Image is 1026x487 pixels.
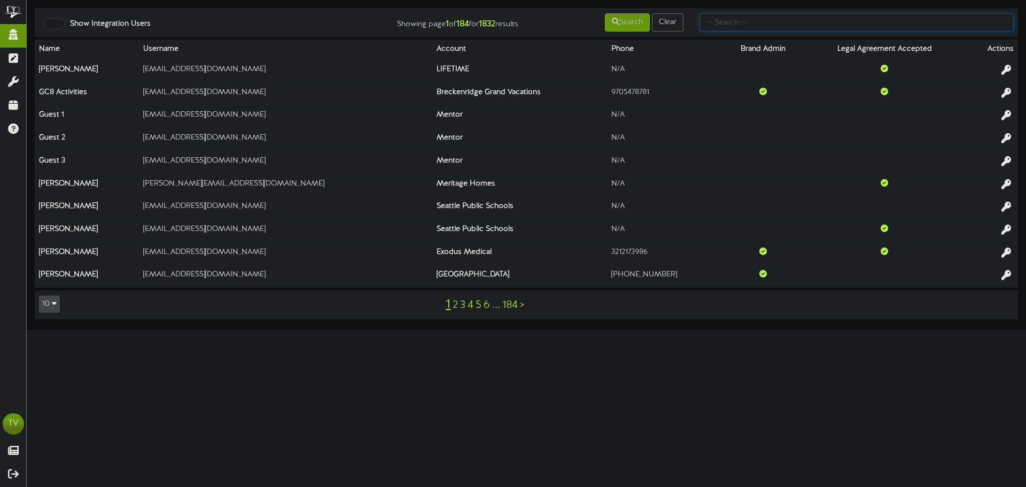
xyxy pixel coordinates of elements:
td: N/A [607,151,722,174]
th: Mentor [432,128,607,151]
input: -- Search -- [699,13,1014,32]
th: LIFETIME [432,59,607,82]
th: [PERSON_NAME] [35,265,139,288]
th: Brand Admin [722,40,805,59]
td: [EMAIL_ADDRESS][DOMAIN_NAME] [139,105,432,128]
a: 184 [502,299,518,311]
label: Show Integration Users [62,19,151,29]
th: Mentor [432,105,607,128]
td: N/A [607,128,722,151]
a: > [520,299,524,311]
strong: 1 [446,19,449,29]
th: Exodus Medical [432,242,607,265]
th: [PERSON_NAME] [35,197,139,220]
button: Clear [652,13,683,32]
td: N/A [607,59,722,82]
th: Guest 2 [35,128,139,151]
td: N/A [607,197,722,220]
td: 3212173986 [607,242,722,265]
a: 3 [460,299,465,311]
th: [PERSON_NAME] [35,242,139,265]
a: 6 [484,299,490,311]
th: Actions [964,40,1018,59]
th: Breckenridge Grand Vacations [432,82,607,105]
div: TV [3,413,24,435]
th: Account [432,40,607,59]
th: Legal Agreement Accepted [805,40,965,59]
td: [EMAIL_ADDRESS][DOMAIN_NAME] [139,59,432,82]
th: Phone [607,40,722,59]
td: [EMAIL_ADDRESS][DOMAIN_NAME] [139,151,432,174]
td: 9705478781 [607,82,722,105]
th: [PERSON_NAME] [35,174,139,197]
th: Seattle Public Schools [432,197,607,220]
td: [EMAIL_ADDRESS][DOMAIN_NAME] [139,219,432,242]
th: Seattle Public Schools [432,219,607,242]
td: [EMAIL_ADDRESS][DOMAIN_NAME] [139,265,432,288]
td: [EMAIL_ADDRESS][DOMAIN_NAME] [139,82,432,105]
th: [PERSON_NAME] [35,219,139,242]
td: [EMAIL_ADDRESS][DOMAIN_NAME] [139,197,432,220]
button: Search [605,13,650,32]
td: [PERSON_NAME][EMAIL_ADDRESS][DOMAIN_NAME] [139,174,432,197]
td: N/A [607,219,722,242]
td: N/A [607,174,722,197]
a: 2 [453,299,458,311]
td: [EMAIL_ADDRESS][DOMAIN_NAME] [139,242,432,265]
td: N/A [607,105,722,128]
th: Username [139,40,432,59]
button: 10 [39,296,60,313]
th: Guest 1 [35,105,139,128]
a: 5 [476,299,481,311]
td: [EMAIL_ADDRESS][DOMAIN_NAME] [139,128,432,151]
th: [GEOGRAPHIC_DATA] [432,265,607,288]
a: 4 [468,299,473,311]
a: 1 [446,298,450,312]
th: GC8 Activities [35,82,139,105]
a: ... [492,299,500,311]
th: Meritage Homes [432,174,607,197]
td: [PHONE_NUMBER] [607,265,722,288]
th: Mentor [432,151,607,174]
th: Guest 3 [35,151,139,174]
strong: 1832 [479,19,495,29]
div: Showing page of for results [361,12,526,30]
strong: 184 [456,19,469,29]
th: [PERSON_NAME] [35,59,139,82]
th: Name [35,40,139,59]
